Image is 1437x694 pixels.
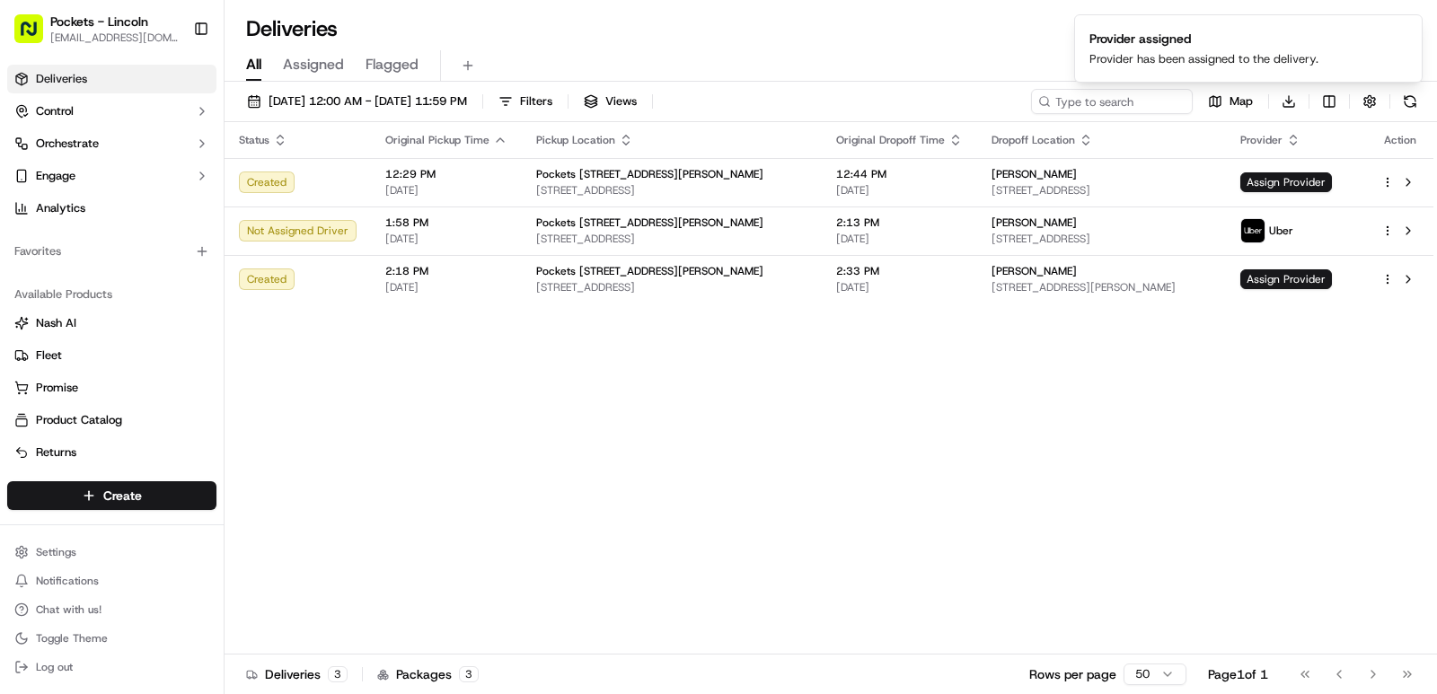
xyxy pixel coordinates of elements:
a: Powered byPylon [127,396,217,410]
span: Returns [36,444,76,461]
span: 12:44 PM [836,167,963,181]
img: 1736555255976-a54dd68f-1ca7-489b-9aae-adbdc363a1c4 [18,171,50,204]
span: Original Dropoff Time [836,133,945,147]
span: [DATE] 12:00 AM - [DATE] 11:59 PM [269,93,467,110]
button: Views [576,89,645,114]
span: [STREET_ADDRESS] [536,280,807,294]
span: • [152,278,158,293]
button: Pockets - Lincoln [50,13,148,31]
button: Product Catalog [7,406,216,435]
span: Assign Provider [1240,269,1332,289]
button: Start new chat [305,177,327,198]
button: Create [7,481,216,510]
span: [STREET_ADDRESS] [536,183,807,198]
span: Flagged [366,54,419,75]
span: Deliveries [36,71,87,87]
span: Log out [36,660,73,674]
div: Provider assigned [1089,30,1318,48]
div: Favorites [7,237,216,266]
img: uber-new-logo.jpeg [1241,219,1265,242]
input: Type to search [1031,89,1193,114]
span: Dropoff Location [992,133,1075,147]
span: Filters [520,93,552,110]
span: [PERSON_NAME] [992,215,1077,230]
button: Log out [7,654,216,680]
div: Start new chat [81,171,295,189]
div: Available Products [7,280,216,309]
button: Engage [7,162,216,190]
img: 1736555255976-a54dd68f-1ca7-489b-9aae-adbdc363a1c4 [36,279,50,294]
div: 3 [459,666,479,682]
img: Klarizel Pensader [18,261,47,290]
img: 1724597045416-56b7ee45-8013-43a0-a6f9-03cb97ddad50 [38,171,70,204]
p: Welcome 👋 [18,72,327,101]
span: 1:58 PM [385,215,507,230]
div: Deliveries [246,665,348,683]
span: [PERSON_NAME] [992,167,1077,181]
p: Rows per page [1029,665,1116,683]
button: Toggle Theme [7,626,216,651]
span: Assigned [283,54,344,75]
span: Promise [36,380,78,396]
span: Uber [1269,224,1293,238]
span: Pockets [STREET_ADDRESS][PERSON_NAME] [536,264,763,278]
a: 📗Knowledge Base [11,346,145,378]
span: Engage [36,168,75,184]
button: Map [1200,89,1261,114]
button: Pockets - Lincoln[EMAIL_ADDRESS][DOMAIN_NAME] [7,7,186,50]
span: Map [1230,93,1253,110]
span: Status [239,133,269,147]
span: Settings [36,545,76,559]
button: Control [7,97,216,126]
input: Got a question? Start typing here... [47,116,323,135]
a: Fleet [14,347,209,364]
span: All [246,54,261,75]
button: Returns [7,438,216,467]
span: 2:33 PM [836,264,963,278]
span: [PERSON_NAME] [992,264,1077,278]
a: Promise [14,380,209,396]
div: 💻 [152,355,166,369]
span: Pickup Location [536,133,615,147]
button: Chat with us! [7,597,216,622]
span: Analytics [36,200,85,216]
button: Orchestrate [7,129,216,158]
span: Notifications [36,574,99,588]
span: Klarizel Pensader [56,278,148,293]
button: [DATE] 12:00 AM - [DATE] 11:59 PM [239,89,475,114]
button: See all [278,230,327,251]
button: Refresh [1397,89,1423,114]
div: 📗 [18,355,32,369]
span: API Documentation [170,353,288,371]
button: Fleet [7,341,216,370]
span: [DATE] [385,232,507,246]
span: Fleet [36,347,62,364]
span: [STREET_ADDRESS] [536,232,807,246]
img: Nash [18,18,54,54]
span: [DATE] [836,232,963,246]
span: Chat with us! [36,602,101,617]
span: 2:18 PM [385,264,507,278]
span: Assign Provider [1240,172,1332,192]
a: Returns [14,444,209,461]
span: 2:13 PM [836,215,963,230]
span: [DATE] [162,278,198,293]
button: Settings [7,540,216,565]
button: Filters [490,89,560,114]
span: Pockets [STREET_ADDRESS][PERSON_NAME] [536,167,763,181]
span: [STREET_ADDRESS][PERSON_NAME] [992,280,1212,294]
div: Provider has been assigned to the delivery. [1089,51,1318,67]
span: Pylon [179,397,217,410]
span: [EMAIL_ADDRESS][DOMAIN_NAME] [50,31,179,45]
span: 12:29 PM [385,167,507,181]
div: We're available if you need us! [81,189,247,204]
span: Original Pickup Time [385,133,489,147]
button: Notifications [7,568,216,593]
a: Nash AI [14,315,209,331]
div: Past conversations [18,233,120,248]
a: Analytics [7,194,216,223]
span: Nash AI [36,315,76,331]
span: Views [605,93,637,110]
span: [DATE] [385,183,507,198]
button: Nash AI [7,309,216,338]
